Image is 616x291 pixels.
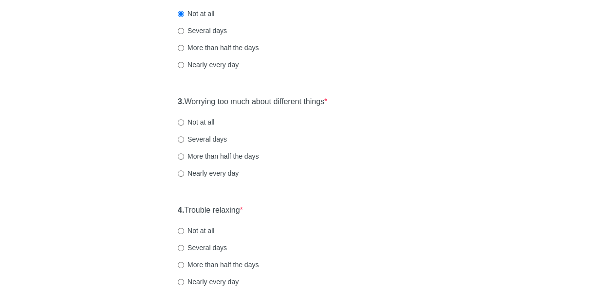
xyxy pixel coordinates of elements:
[178,97,184,106] strong: 3.
[178,43,259,53] label: More than half the days
[178,119,184,126] input: Not at all
[178,136,184,143] input: Several days
[178,26,227,36] label: Several days
[178,60,239,70] label: Nearly every day
[178,45,184,51] input: More than half the days
[178,28,184,34] input: Several days
[178,96,327,108] label: Worrying too much about different things
[178,9,214,18] label: Not at all
[178,279,184,285] input: Nearly every day
[178,62,184,68] input: Nearly every day
[178,205,243,216] label: Trouble relaxing
[178,277,239,287] label: Nearly every day
[178,168,239,178] label: Nearly every day
[178,11,184,17] input: Not at all
[178,153,184,160] input: More than half the days
[178,243,227,253] label: Several days
[178,170,184,177] input: Nearly every day
[178,206,184,214] strong: 4.
[178,151,259,161] label: More than half the days
[178,228,184,234] input: Not at all
[178,260,259,270] label: More than half the days
[178,134,227,144] label: Several days
[178,262,184,268] input: More than half the days
[178,117,214,127] label: Not at all
[178,226,214,236] label: Not at all
[178,245,184,251] input: Several days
